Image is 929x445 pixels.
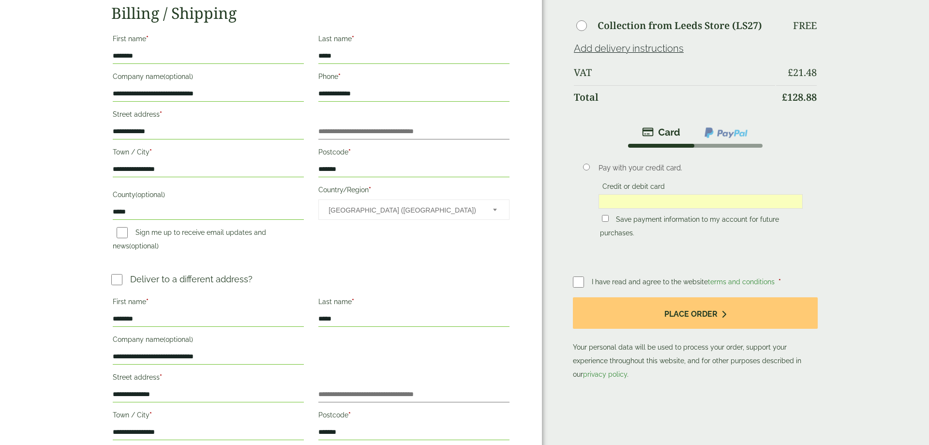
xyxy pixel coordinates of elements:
[329,200,480,220] span: United Kingdom (UK)
[318,199,509,220] span: Country/Region
[164,336,193,343] span: (optional)
[348,148,351,156] abbr: required
[788,66,793,79] span: £
[574,85,775,109] th: Total
[150,411,152,419] abbr: required
[574,61,775,84] th: VAT
[318,70,509,86] label: Phone
[573,297,818,329] button: Place order
[369,186,371,194] abbr: required
[113,145,304,162] label: Town / City
[601,197,800,206] iframe: Secure card payment input frame
[113,107,304,124] label: Street address
[782,91,787,104] span: £
[338,73,341,80] abbr: required
[352,298,354,306] abbr: required
[598,21,762,31] label: Collection from Leeds Store (LS27)
[113,188,304,204] label: County
[600,215,779,240] label: Save payment information to my account for future purchases.
[318,32,509,48] label: Last name
[642,126,680,138] img: stripe.png
[573,297,818,381] p: Your personal data will be used to process your order, support your experience throughout this we...
[708,278,775,286] a: terms and conditions
[352,35,354,43] abbr: required
[113,295,304,311] label: First name
[113,370,304,387] label: Street address
[348,411,351,419] abbr: required
[704,126,749,139] img: ppcp-gateway.png
[793,20,817,31] p: Free
[318,145,509,162] label: Postcode
[318,408,509,425] label: Postcode
[117,227,128,238] input: Sign me up to receive email updates and news(optional)
[146,298,149,306] abbr: required
[113,70,304,86] label: Company name
[583,370,627,378] a: privacy policy
[113,229,266,253] label: Sign me up to receive email updates and news
[113,408,304,425] label: Town / City
[779,278,781,286] abbr: required
[788,66,817,79] bdi: 21.48
[574,43,684,54] a: Add delivery instructions
[318,183,509,199] label: Country/Region
[599,183,669,193] label: Credit or debit card
[113,32,304,48] label: First name
[592,278,777,286] span: I have read and agree to the website
[135,191,165,199] span: (optional)
[160,373,162,381] abbr: required
[113,333,304,349] label: Company name
[150,148,152,156] abbr: required
[130,273,253,286] p: Deliver to a different address?
[111,4,511,22] h2: Billing / Shipping
[164,73,193,80] span: (optional)
[146,35,149,43] abbr: required
[318,295,509,311] label: Last name
[160,110,162,118] abbr: required
[129,242,159,250] span: (optional)
[599,163,803,173] p: Pay with your credit card.
[782,91,817,104] bdi: 128.88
